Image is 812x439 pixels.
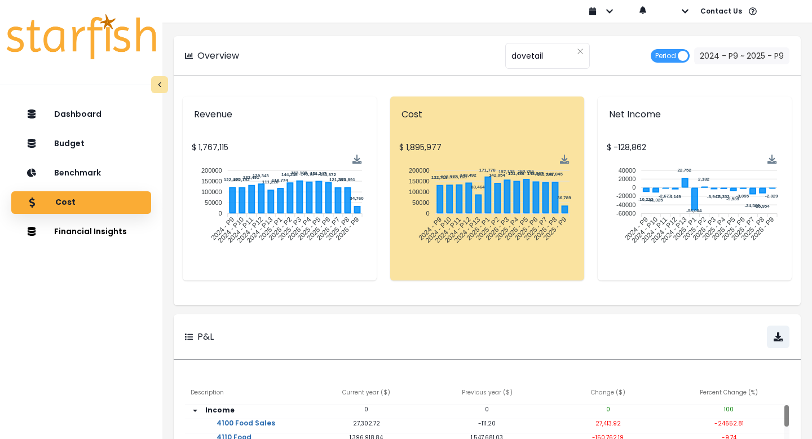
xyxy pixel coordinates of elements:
p: 100 [669,405,789,414]
button: Clear [577,46,584,57]
tspan: 2025 - P7 [523,216,549,242]
tspan: 2025 - P3 [691,216,717,242]
tspan: 2024 - P10 [424,216,453,245]
p: Budget [54,139,85,148]
tspan: 20000 [619,175,636,182]
p: Revenue [194,108,365,121]
tspan: 2025 - P6 [513,216,540,242]
tspan: 0 [426,210,430,217]
p: Dashboard [54,109,101,119]
tspan: 2025 - P8 [532,216,559,242]
div: Percent Change (%) [669,383,789,405]
tspan: 2025 - P9 [542,216,568,242]
tspan: 2024 - P9 [209,216,236,242]
p: 27,413.92 [548,419,668,428]
tspan: 2024 - P9 [417,216,443,242]
tspan: 2025 - P1 [672,216,698,242]
div: Current year ( $ ) [306,383,426,405]
div: Menu [560,155,570,164]
tspan: 2025 - P4 [701,216,727,242]
p: 27,302.72 [306,419,426,428]
tspan: 2025 - P7 [315,216,342,242]
tspan: 150000 [201,178,222,185]
button: Dashboard [11,103,151,126]
tspan: 2025 - P3 [484,216,511,242]
tspan: 2024 - P13 [245,216,275,245]
tspan: 2024 - P13 [453,216,482,245]
tspan: 2025 - P1 [465,216,492,242]
tspan: 2025 - P2 [475,216,501,242]
svg: close [577,48,584,55]
tspan: 150000 [409,178,430,185]
tspan: 100000 [409,188,430,195]
div: Menu [352,155,362,164]
p: 0 [427,405,548,414]
p: Benchmark [54,168,101,178]
tspan: 2024 - P11 [640,216,669,245]
p: Net Income [609,108,780,121]
p: P&L [197,330,214,344]
tspan: 2025 - P2 [681,216,708,242]
p: -24652.81 [669,419,789,428]
tspan: 2024 - P9 [623,216,650,242]
div: Previous year ( $ ) [427,383,548,405]
tspan: 0 [632,184,636,191]
button: Cost [11,191,151,214]
div: Change ( $ ) [548,383,668,405]
tspan: 2024 - P10 [630,216,660,245]
button: Financial Insights [11,221,151,243]
tspan: 2025 - P3 [277,216,303,242]
tspan: 2025 - P7 [730,216,756,242]
tspan: 2025 - P4 [494,216,520,242]
div: Description [185,383,306,405]
tspan: 2024 - P10 [217,216,246,245]
div: Menu [767,155,777,164]
tspan: 100000 [201,188,222,195]
tspan: 50000 [412,199,430,206]
tspan: 2025 - P2 [267,216,294,242]
tspan: -60000 [616,210,636,217]
tspan: 0 [219,210,222,217]
p: 0 [306,405,426,414]
span: dovetail [511,44,543,68]
tspan: 2024 - P12 [236,216,265,245]
tspan: 2025 - P8 [739,216,766,242]
tspan: 2025 - P6 [720,216,747,242]
tspan: 2025 - P5 [504,216,530,242]
p: -111.20 [427,419,548,428]
p: Cost [55,197,76,208]
button: Benchmark [11,162,151,185]
tspan: 2024 - P13 [659,216,689,245]
tspan: 2025 - P9 [334,216,361,242]
img: Download Revenue [352,155,362,164]
img: Download Net-Income [767,155,777,164]
button: Budget [11,133,151,155]
tspan: 2024 - P12 [650,216,679,245]
tspan: -20000 [616,192,636,199]
tspan: 2025 - P8 [325,216,351,242]
tspan: 2025 - P1 [258,216,284,242]
svg: arrow down [191,406,200,415]
button: 2024 - P9 ~ 2025 - P9 [694,47,789,64]
tspan: 2025 - P4 [286,216,313,242]
tspan: 2024 - P12 [443,216,473,245]
tspan: 2025 - P6 [306,216,332,242]
p: 0 [548,405,668,414]
p: Cost [401,108,573,121]
tspan: 2025 - P9 [749,216,776,242]
tspan: 200000 [201,167,222,174]
tspan: 2024 - P11 [434,216,463,245]
tspan: 2024 - P11 [226,216,255,245]
p: $ 1,895,977 [399,142,575,153]
tspan: 200000 [409,167,430,174]
strong: Income [205,405,235,415]
span: Period [655,49,676,63]
tspan: 50000 [205,199,222,206]
p: $ -128,862 [607,142,783,153]
tspan: 2025 - P5 [296,216,323,242]
tspan: 40000 [619,167,636,174]
p: Overview [197,49,239,63]
p: $ 1,767,115 [192,142,368,153]
img: Download Cost [560,155,570,164]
